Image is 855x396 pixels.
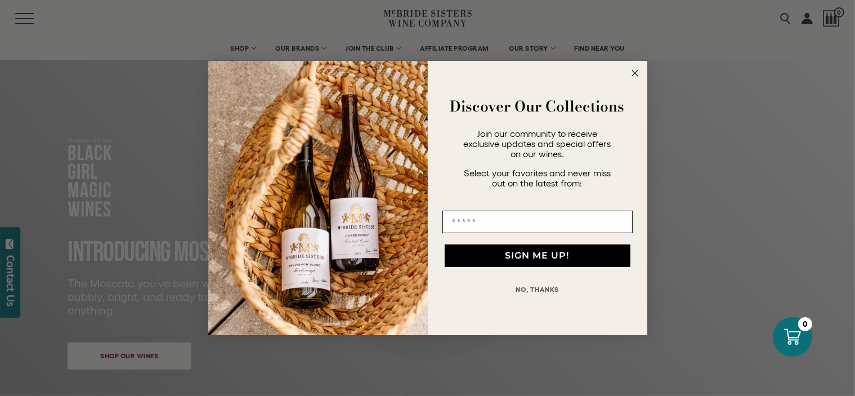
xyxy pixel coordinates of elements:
input: Email [442,211,633,233]
button: Close dialog [628,66,642,80]
img: 42653730-7e35-4af7-a99d-12bf478283cf.jpeg [208,61,428,336]
span: Select your favorites and never miss out on the latest from: [464,168,611,188]
strong: Discover Our Collections [450,95,625,117]
button: NO, THANKS [442,278,633,301]
span: Join our community to receive exclusive updates and special offers on our wines. [464,128,611,159]
div: 0 [798,317,812,331]
button: SIGN ME UP! [445,244,630,267]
